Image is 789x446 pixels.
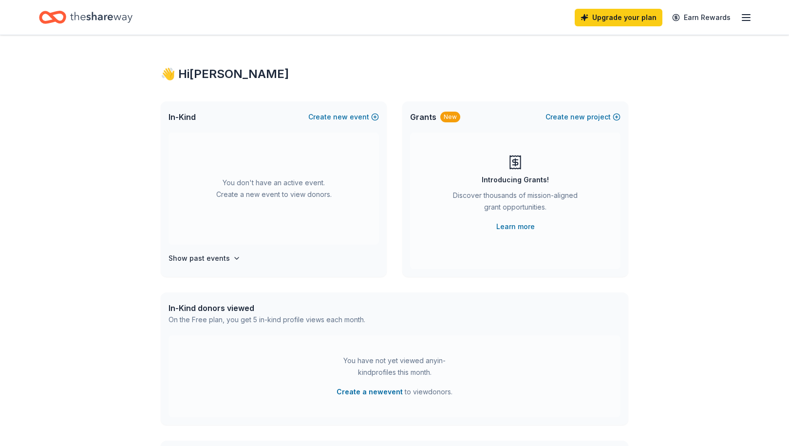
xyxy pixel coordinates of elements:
span: new [570,111,585,123]
span: new [333,111,348,123]
a: Earn Rewards [666,9,736,26]
span: In-Kind [169,111,196,123]
button: Show past events [169,252,241,264]
div: New [440,112,460,122]
a: Learn more [496,221,535,233]
div: On the Free plan, you get 5 in-kind profile views each month. [169,314,365,326]
a: Upgrade your plan [575,9,662,26]
button: Createnewproject [545,111,620,123]
button: Createnewevent [308,111,379,123]
div: 👋 Hi [PERSON_NAME] [161,66,628,82]
div: You don't have an active event. Create a new event to view donors. [169,133,379,245]
div: You have not yet viewed any in-kind profiles this month. [334,355,455,378]
a: Home [39,6,132,29]
div: Introducing Grants! [482,174,549,186]
div: Discover thousands of mission-aligned grant opportunities. [449,190,582,217]
div: In-Kind donors viewed [169,302,365,314]
span: to view donors . [337,386,452,398]
h4: Show past events [169,252,230,264]
span: Grants [410,111,436,123]
button: Create a newevent [337,386,403,398]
